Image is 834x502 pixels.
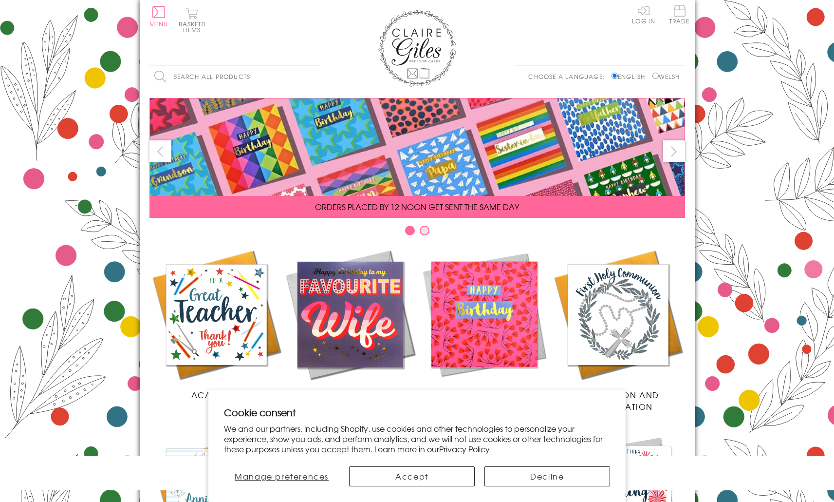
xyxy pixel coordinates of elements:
[149,19,168,28] span: Menu
[420,226,429,235] button: Carousel Page 2
[315,201,519,212] span: ORDERS PLACED BY 12 NOON GET SENT THE SAME DAY
[528,72,610,81] p: Choose a language:
[461,389,507,401] span: Birthdays
[149,66,320,88] input: Search all products
[310,66,320,88] input: Search
[224,466,339,486] button: Manage preferences
[663,140,685,162] button: next
[191,389,241,401] span: Academic
[224,424,610,454] p: We and our partners, including Shopify, use cookies and other technologies to personalize your ex...
[349,466,475,486] button: Accept
[179,8,205,33] button: Basket0 items
[235,470,329,482] span: Manage preferences
[318,389,382,401] span: New Releases
[183,19,205,34] span: 0 items
[632,5,655,24] a: Log In
[669,5,690,24] span: Trade
[612,72,650,81] label: English
[417,248,551,401] a: Birthdays
[484,466,610,486] button: Decline
[149,225,685,240] div: Carousel Pagination
[378,10,456,87] img: Claire Giles Greetings Cards
[405,226,415,235] button: Carousel Page 1 (Current Slide)
[149,6,168,27] button: Menu
[612,73,618,79] input: English
[669,5,690,26] a: Trade
[283,248,417,401] a: New Releases
[224,405,610,419] h2: Cookie consent
[149,140,171,162] button: prev
[652,72,680,81] label: Welsh
[149,248,283,401] a: Academic
[576,389,659,412] span: Communion and Confirmation
[652,73,659,79] input: Welsh
[439,443,490,455] a: Privacy Policy
[551,248,685,412] a: Communion and Confirmation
